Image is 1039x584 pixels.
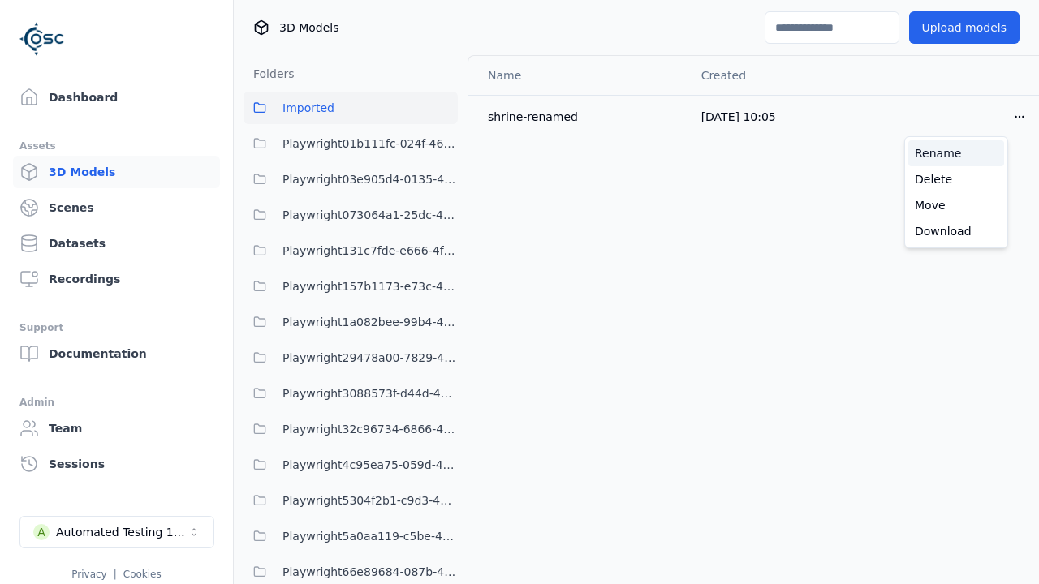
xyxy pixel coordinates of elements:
a: Rename [908,140,1004,166]
a: Delete [908,166,1004,192]
a: Download [908,218,1004,244]
a: Move [908,192,1004,218]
